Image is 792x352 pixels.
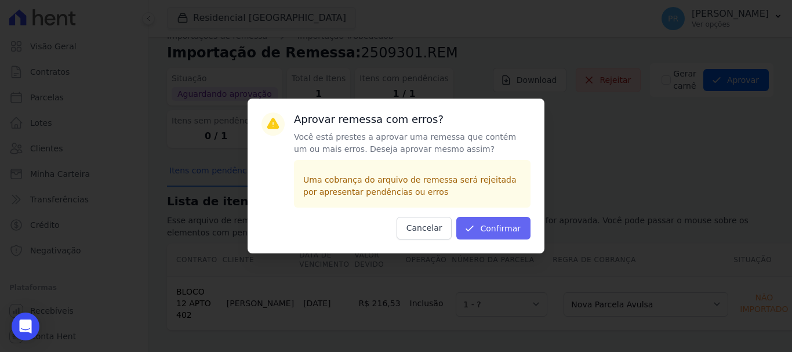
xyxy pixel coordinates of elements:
[12,313,39,340] div: Open Intercom Messenger
[397,217,452,239] button: Cancelar
[294,113,531,126] h3: Aprovar remessa com erros?
[303,174,521,198] p: Uma cobrança do arquivo de remessa será rejeitada por apresentar pendências ou erros
[456,217,531,239] button: Confirmar
[294,131,531,155] p: Você está prestes a aprovar uma remessa que contém um ou mais erros. Deseja aprovar mesmo assim?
